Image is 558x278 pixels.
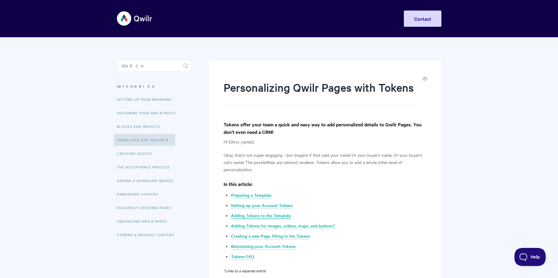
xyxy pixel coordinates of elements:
a: Storing & Reusing Content [117,229,178,241]
em: *Links to a separate article [224,268,266,273]
a: Creating Quotes [117,147,157,159]
a: Embedding Content [117,188,163,200]
a: Adding Tokens for images, videos, maps, and buttons* [231,223,335,229]
a: Blocks and Widgets [117,120,164,132]
h3: Categories [117,81,192,92]
input: Search [117,60,192,72]
h4: Tokens offer your team a quick and easy way to add personalized details to Qwilr Pages. You don't... [224,121,426,136]
a: Setting up your Branding [117,93,176,105]
a: Creating a new Page, filling in the Tokens [231,233,310,239]
a: Contact [404,11,441,27]
iframe: Toggle Customer Support [514,248,546,266]
a: Print this Article [422,76,427,83]
a: Adding & Managing Images [117,175,178,187]
p: Hi {{first_name}}. [224,138,426,145]
a: Templates and Tokens [114,134,175,146]
a: Designing Your Qwilr Pages [117,107,180,119]
a: Maintaining your Account Tokens [231,243,296,250]
p: Okay, that's not super engaging - but imagine if that said your name! Or your buyer's name. Or yo... [224,151,426,173]
a: Organizing Qwilr Pages [117,215,172,227]
a: FAQ About Creating Pages [117,202,176,214]
a: The Acceptance Process [117,161,174,173]
a: Preparing a Template [231,192,271,199]
a: Tokens FAQ [231,253,254,260]
img: Qwilr Help Center [117,7,153,30]
a: Setting up your Account Tokens [231,202,293,209]
h4: In this article: [224,180,426,188]
a: Adding Tokens to the Template [231,212,291,219]
h1: Personalizing Qwilr Pages with Tokens [224,80,417,106]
